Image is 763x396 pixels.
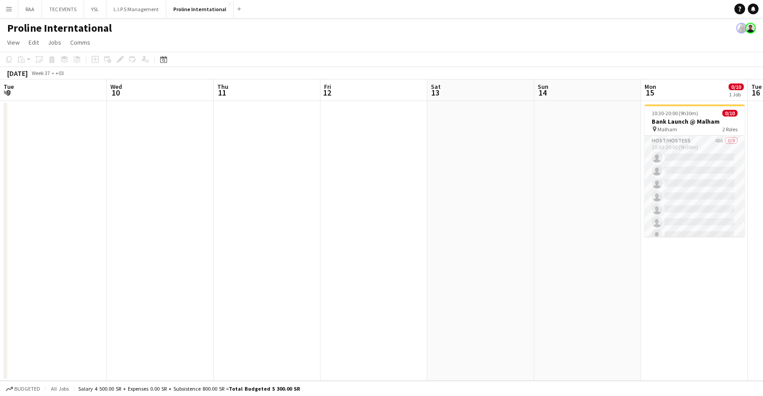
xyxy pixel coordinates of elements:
button: TEC EVENTS [42,0,84,18]
span: Budgeted [14,386,40,392]
span: 12 [323,88,331,98]
span: View [7,38,20,46]
span: Total Budgeted 5 300.00 SR [229,385,300,392]
button: YSL [84,0,106,18]
a: Comms [67,37,94,48]
div: Salary 4 500.00 SR + Expenses 0.00 SR + Subsistence 800.00 SR = [78,385,300,392]
span: All jobs [49,385,71,392]
button: Proline Interntational [166,0,234,18]
app-card-role: Host/Hostess48A0/910:30-20:00 (9h30m) [645,136,745,270]
a: Edit [25,37,42,48]
button: L.I.P.S Management [106,0,166,18]
a: Jobs [44,37,65,48]
span: 14 [536,88,548,98]
span: 0/10 [722,110,738,117]
span: Fri [324,83,331,91]
span: Mon [645,83,656,91]
span: 11 [216,88,228,98]
div: +03 [55,70,64,76]
span: Jobs [48,38,61,46]
app-job-card: 10:30-20:00 (9h30m)0/10Bank Launch @ Malham Malham2 RolesHost/Hostess48A0/910:30-20:00 (9h30m) [645,104,745,237]
span: 10 [109,88,122,98]
a: View [4,37,23,48]
span: 16 [750,88,762,98]
span: Edit [29,38,39,46]
button: Budgeted [4,384,42,394]
h3: Bank Launch @ Malham [645,117,745,125]
app-user-avatar: Douna Elsayed [736,23,747,33]
div: 1 Job [729,91,743,98]
span: Sun [538,83,548,91]
app-user-avatar: Kenan Tesfaselase [745,23,756,33]
span: 2 Roles [722,126,738,133]
span: Week 37 [30,70,52,76]
h1: Proline Interntational [7,21,112,35]
span: Tue [4,83,14,91]
span: 15 [643,88,656,98]
span: 10:30-20:00 (9h30m) [652,110,698,117]
span: Wed [110,83,122,91]
span: Malham [658,126,677,133]
span: Comms [70,38,90,46]
span: Thu [217,83,228,91]
span: Sat [431,83,441,91]
span: 9 [2,88,14,98]
span: Tue [751,83,762,91]
span: 0/10 [729,83,744,90]
button: RAA [18,0,42,18]
div: [DATE] [7,69,28,78]
span: 13 [430,88,441,98]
